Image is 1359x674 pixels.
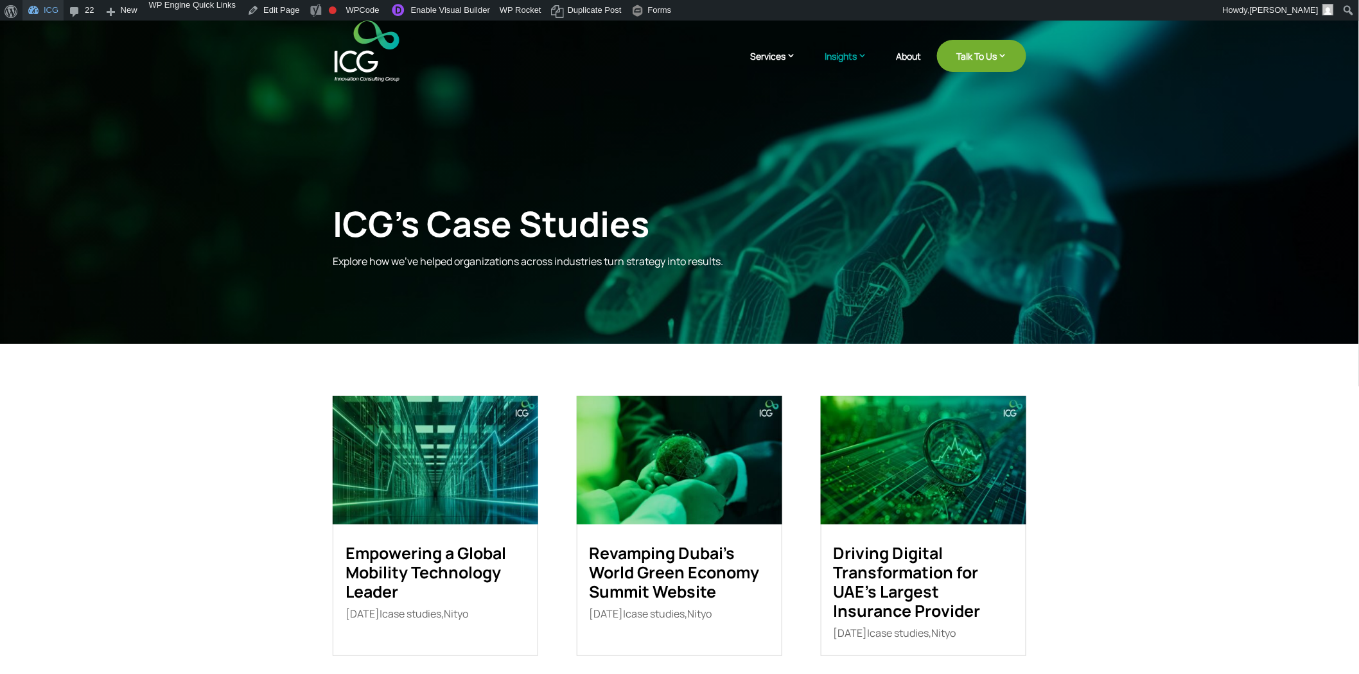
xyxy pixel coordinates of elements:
iframe: Chat Widget [1146,535,1359,674]
span: New [121,5,137,26]
a: case studies [870,626,929,640]
a: Services [750,49,809,82]
span: [DATE] [590,607,624,621]
a: Nityo [444,607,468,621]
span: Explore how we’ve helped organizations across industries turn strategy into results. [333,254,723,268]
span: [PERSON_NAME] [1250,5,1319,15]
span: [DATE] [834,626,868,640]
a: Driving Digital Transformation for UAE’s Largest Insurance Provider [834,542,981,622]
a: case studies [626,607,685,621]
img: ICG [335,21,399,82]
p: | , [590,608,769,620]
img: Revamping Dubai’s World Green Economy Summit Website [577,396,782,524]
img: Driving Digital Transformation for UAE’s Largest Insurance Provider [821,396,1026,524]
a: Nityo [688,607,712,621]
div: Focus keyphrase not set [329,6,337,14]
a: Empowering a Global Mobility Technology Leader [346,542,506,603]
span: Duplicate Post [568,5,622,26]
a: case studies [382,607,441,621]
p: | , [834,627,1013,639]
span: Forms [648,5,672,26]
div: ICG’s Case Studies [333,203,867,245]
span: [DATE] [346,607,380,621]
p: | , [346,608,525,620]
img: Empowering a Global Mobility Technology Leader [333,396,538,524]
a: About [896,51,921,82]
a: Talk To Us [937,40,1026,72]
a: Nityo [932,626,956,640]
a: Revamping Dubai’s World Green Economy Summit Website [590,542,760,603]
a: Insights [825,49,880,82]
span: 22 [85,5,94,26]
